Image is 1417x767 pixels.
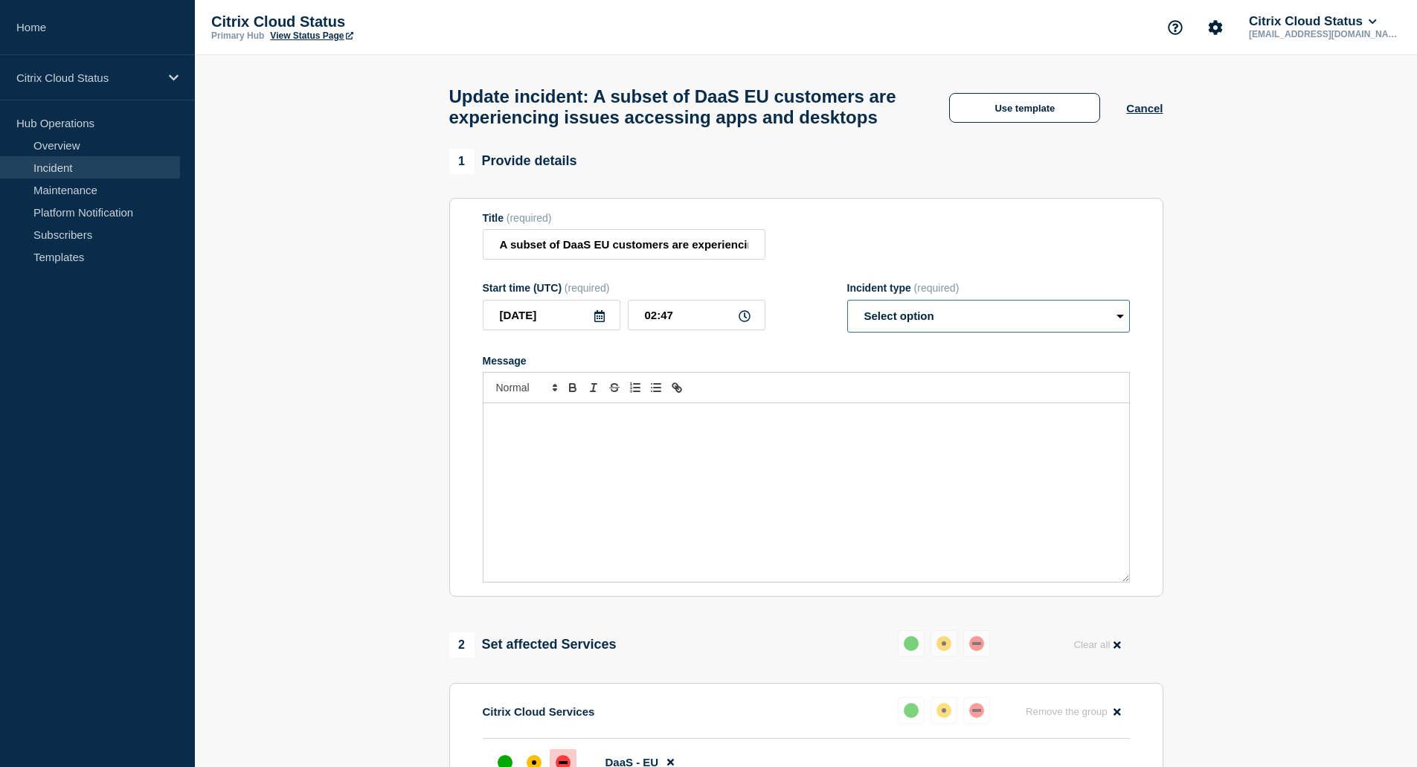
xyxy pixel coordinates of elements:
button: Toggle bold text [562,379,583,397]
span: Font size [489,379,562,397]
div: Message [483,355,1130,367]
div: affected [936,636,951,651]
button: up [898,697,925,724]
span: 2 [449,632,475,658]
div: Start time (UTC) [483,282,765,294]
div: Set affected Services [449,632,617,658]
div: Provide details [449,149,577,174]
select: Incident type [847,300,1130,333]
p: Primary Hub [211,31,264,41]
div: up [904,636,919,651]
button: Use template [949,93,1100,123]
span: 1 [449,149,475,174]
button: Clear all [1064,630,1129,659]
p: Citrix Cloud Status [16,71,159,84]
h1: Update incident: A subset of DaaS EU customers are experiencing issues accessing apps and desktops [449,86,924,128]
div: affected [936,703,951,718]
button: down [963,697,990,724]
span: Remove the group [1026,706,1108,717]
a: View Status Page [270,31,353,41]
button: affected [931,630,957,657]
div: Incident type [847,282,1130,294]
div: down [969,636,984,651]
button: affected [931,697,957,724]
p: Citrix Cloud Services [483,705,595,718]
div: Message [483,403,1129,582]
div: Title [483,212,765,224]
input: HH:MM [628,300,765,330]
button: Remove the group [1017,697,1130,726]
div: up [904,703,919,718]
span: (required) [507,212,552,224]
button: Support [1160,12,1191,43]
button: Toggle link [666,379,687,397]
button: Cancel [1126,102,1163,115]
input: YYYY-MM-DD [483,300,620,330]
p: [EMAIL_ADDRESS][DOMAIN_NAME] [1246,29,1401,39]
button: Toggle ordered list [625,379,646,397]
button: Account settings [1200,12,1231,43]
button: down [963,630,990,657]
button: Citrix Cloud Status [1246,14,1380,29]
button: Toggle bulleted list [646,379,666,397]
p: Citrix Cloud Status [211,13,509,31]
button: up [898,630,925,657]
span: (required) [914,282,960,294]
input: Title [483,229,765,260]
button: Toggle strikethrough text [604,379,625,397]
div: down [969,703,984,718]
span: (required) [565,282,610,294]
button: Toggle italic text [583,379,604,397]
